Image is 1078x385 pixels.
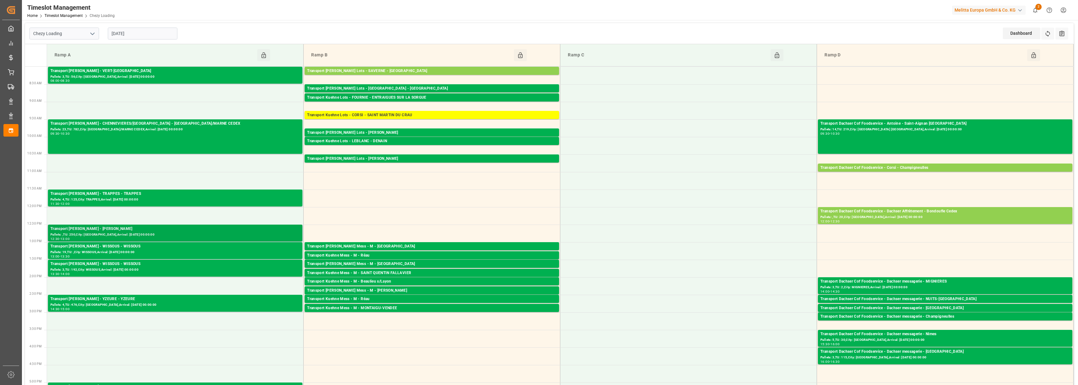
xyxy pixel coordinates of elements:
div: Transport Dachser Cof Foodservice - Dachser messagerie - MIGNIERES [820,278,1070,285]
span: 5:00 PM [29,380,42,383]
div: Transport [PERSON_NAME] Mess - M - [GEOGRAPHIC_DATA] [307,243,557,250]
span: 9:00 AM [29,99,42,102]
div: Pallets: ,TU: 27,City: Beaulieu s/[GEOGRAPHIC_DATA],Arrival: [DATE] 00:00:00 [307,285,557,290]
div: Transport [PERSON_NAME] - CHENNEVIERES/[GEOGRAPHIC_DATA] - [GEOGRAPHIC_DATA]/MARNE CEDEX [50,121,300,127]
div: Pallets: 3,TU: 115,City: [GEOGRAPHIC_DATA],Arrival: [DATE] 00:00:00 [820,355,1070,360]
div: 12:00 [820,220,829,223]
div: Transport [PERSON_NAME] Lots - [GEOGRAPHIC_DATA] - [GEOGRAPHIC_DATA] [307,86,557,92]
div: Pallets: 3,TU: 2,City: MIGNIERES,Arrival: [DATE] 00:00:00 [820,285,1070,290]
div: - [829,132,830,135]
div: Pallets: 19,TU: ,City: WISSOUS,Arrival: [DATE] 00:00:00 [50,250,300,255]
div: 12:00 [60,202,70,205]
div: Transport Dachser Cof Foodservice - Corsi - Champigneulles [820,165,1070,171]
span: 1:30 PM [29,257,42,260]
a: Home [27,13,38,18]
div: Pallets: ,TU: 187,City: [GEOGRAPHIC_DATA],Arrival: [DATE] 00:00:00 [307,74,557,80]
span: 12:00 PM [27,204,42,208]
div: 08:00 [50,79,60,82]
span: 11:30 AM [27,187,42,190]
div: Transport Kuehne Mess - M - SAINT QUENTIN FALLAVIER [307,270,557,276]
div: - [829,360,830,363]
button: show 2 new notifications [1028,3,1042,17]
div: Transport [PERSON_NAME] - WISSOUS - WISSOUS [50,243,300,250]
div: Timeslot Management [27,3,115,12]
div: Pallets: 3,TU: 192,City: WISSOUS,Arrival: [DATE] 00:00:00 [50,267,300,273]
input: Type to search/select [29,28,99,39]
div: 13:00 [50,255,60,258]
div: Transport Dachser Cof Foodservice - Dachser messagerie - Nimes [820,331,1070,337]
button: Help Center [1042,3,1056,17]
div: Pallets: ,TU: 359,City: [GEOGRAPHIC_DATA],Arrival: [DATE] 00:00:00 [307,144,557,150]
span: 4:30 PM [29,362,42,366]
div: 15:00 [60,308,70,310]
span: 10:30 AM [27,152,42,155]
div: 08:30 [60,79,70,82]
div: Transport Kuehne Lots - LEBLANC - DENAIN [307,138,557,144]
div: 12:30 [830,220,840,223]
div: 15:30 [820,343,829,346]
div: Transport [PERSON_NAME] - TRAPPES - TRAPPES [50,191,300,197]
div: Transport [PERSON_NAME] Lots - [PERSON_NAME] [307,156,557,162]
input: DD-MM-YYYY [108,28,177,39]
div: 13:00 [60,237,70,240]
span: 10:00 AM [27,134,42,138]
div: Pallets: 1,TU: 23,City: [GEOGRAPHIC_DATA],Arrival: [DATE] 00:00:00 [820,311,1070,317]
div: Pallets: ,TU: 3,City: [GEOGRAPHIC_DATA],Arrival: [DATE] 00:00:00 [307,259,557,264]
div: - [829,343,830,346]
div: Pallets: 1,TU: 63,City: [GEOGRAPHIC_DATA],Arrival: [DATE] 00:00:00 [820,320,1070,325]
span: 2:00 PM [29,274,42,278]
div: 09:30 [50,132,60,135]
div: Transport [PERSON_NAME] - YZEURE - YZEURE [50,296,300,302]
div: Transport Kuehne Lots - FOURNIE - ENTRAIGUES SUR LA SORGUE [307,95,557,101]
div: 13:30 [50,273,60,275]
div: 14:00 [820,290,829,293]
div: Transport [PERSON_NAME] Lots - SAVERNE - [GEOGRAPHIC_DATA] [307,68,557,74]
div: Transport Kuehne Mess - M - MONTAIGU-VENDEE [307,305,557,311]
div: Transport Dachser Cof Foodservice - Dachser messagerie - [GEOGRAPHIC_DATA] [820,349,1070,355]
div: Pallets: 4,TU: 125,City: TRAPPES,Arrival: [DATE] 00:00:00 [50,197,300,202]
div: Pallets: ,TU: 106,City: [GEOGRAPHIC_DATA],Arrival: [DATE] 00:00:00 [307,162,557,167]
span: 4:00 PM [29,345,42,348]
a: Timeslot Management [44,13,83,18]
div: Transport [PERSON_NAME] Mess - M - [GEOGRAPHIC_DATA] [307,261,557,267]
div: Pallets: 1,TU: ,City: [GEOGRAPHIC_DATA]-[GEOGRAPHIC_DATA],Arrival: [DATE] 00:00:00 [307,311,557,317]
div: Pallets: 5,TU: 30,City: [GEOGRAPHIC_DATA],Arrival: [DATE] 00:00:00 [820,337,1070,343]
div: Transport Kuehne Mess - M - Réau [307,252,557,259]
div: - [829,290,830,293]
div: Pallets: 6,TU: 149,City: [GEOGRAPHIC_DATA],Arrival: [DATE] 00:00:00 [820,171,1070,176]
span: 8:30 AM [29,81,42,85]
div: 13:30 [60,255,70,258]
div: Transport Kuehne Mess - M - Réau [307,296,557,302]
div: Pallets: ,TU: 34,City: [GEOGRAPHIC_DATA],Arrival: [DATE] 00:00:00 [307,250,557,255]
div: 16:30 [830,360,840,363]
div: 10:30 [830,132,840,135]
div: Pallets: ,TU: 20,City: [GEOGRAPHIC_DATA],Arrival: [DATE] 00:00:00 [820,215,1070,220]
div: Pallets: 4,TU: 476,City: [GEOGRAPHIC_DATA],Arrival: [DATE] 00:00:00 [50,302,300,308]
div: 14:30 [50,308,60,310]
div: Transport Dachser Cof Foodservice - Dachser messagerie - [GEOGRAPHIC_DATA] [820,305,1070,311]
div: Pallets: 14,TU: 219,City: [GEOGRAPHIC_DATA] [GEOGRAPHIC_DATA],Arrival: [DATE] 00:00:00 [820,127,1070,132]
div: Pallets: ,TU: 658,City: [GEOGRAPHIC_DATA][PERSON_NAME],Arrival: [DATE] 00:00:00 [307,118,557,124]
div: Transport [PERSON_NAME] Mess - M - [PERSON_NAME] [307,288,557,294]
div: Transport Dachser Cof Foodservice - Antoine - Saint-Aignan [GEOGRAPHIC_DATA] [820,121,1070,127]
div: Pallets: ,TU: 96,City: [GEOGRAPHIC_DATA],Arrival: [DATE] 00:00:00 [307,92,557,97]
div: Pallets: ,TU: 18,City: [GEOGRAPHIC_DATA][PERSON_NAME],Arrival: [DATE] 00:00:00 [307,276,557,282]
div: Transport [PERSON_NAME] Lots - [PERSON_NAME] [307,130,557,136]
div: Transport Dachser Cof Foodservice - Dachser messagerie - Champigneulles [820,314,1070,320]
div: Ramp C [565,49,771,61]
div: Pallets: 1,TU: 80,City: ENTRAIGUES SUR LA SORGUE,Arrival: [DATE] 00:00:00 [307,101,557,106]
div: Transport Kuehne Mess - M - Beaulieu s/Layon [307,278,557,285]
span: 3:00 PM [29,310,42,313]
span: 3:30 PM [29,327,42,330]
div: Transport [PERSON_NAME] - [PERSON_NAME] [50,226,300,232]
button: open menu [87,29,97,39]
div: Dashboard [1003,28,1040,39]
div: Ramp A [52,49,257,61]
div: Pallets: ,TU: 114,City: [GEOGRAPHIC_DATA],Arrival: [DATE] 00:00:00 [307,294,557,299]
div: Pallets: 23,TU: 782,City: [GEOGRAPHIC_DATA]/MARNE CEDEX,Arrival: [DATE] 00:00:00 [50,127,300,132]
div: Ramp D [822,49,1027,61]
